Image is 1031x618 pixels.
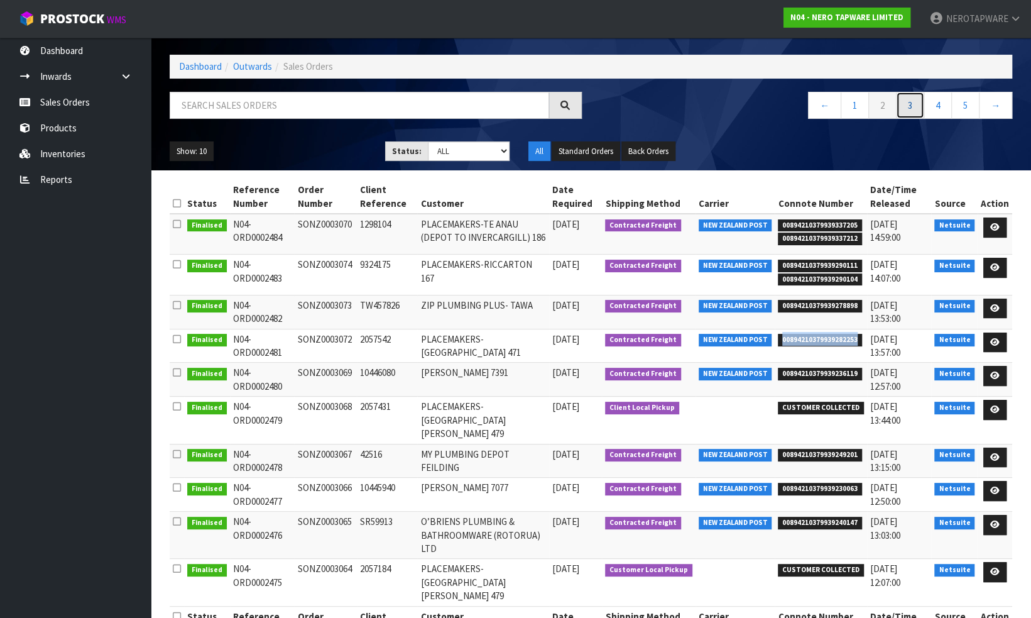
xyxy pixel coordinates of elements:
span: Finalised [187,402,227,414]
a: ← [808,92,841,119]
td: PLACEMAKERS-[GEOGRAPHIC_DATA][PERSON_NAME] 479 [417,397,549,444]
strong: N04 - NERO TAPWARE LIMITED [790,12,903,23]
span: [DATE] 13:44:00 [870,400,900,426]
span: [DATE] 13:15:00 [870,448,900,473]
span: [DATE] [552,448,579,460]
td: N04-ORD0002478 [230,444,295,478]
td: MY PLUMBING DEPOT FEILDING [417,444,549,478]
td: O’BRIENS PLUMBING & BATHROOMWARE (ROTORUA) LTD [417,512,549,559]
td: SONZ0003069 [294,363,357,397]
td: N04-ORD0002480 [230,363,295,397]
th: Carrier [696,180,775,214]
span: NEROTAPWARE [946,13,1008,25]
a: 3 [896,92,924,119]
span: Finalised [187,517,227,529]
td: PLACEMAKERS-[GEOGRAPHIC_DATA][PERSON_NAME] 479 [417,559,549,606]
td: 42516 [357,444,417,478]
span: Contracted Freight [605,517,681,529]
span: [DATE] [552,482,579,494]
span: 00894210379939230063 [778,483,862,495]
td: 10446080 [357,363,417,397]
span: [DATE] 13:57:00 [870,333,900,358]
td: N04-ORD0002479 [230,397,295,444]
span: [DATE] 14:07:00 [870,258,900,284]
span: Netsuite [934,219,974,232]
td: 2057431 [357,397,417,444]
button: Back Orders [621,141,675,162]
span: Finalised [187,564,227,577]
a: 1 [841,92,869,119]
span: Netsuite [934,449,974,461]
span: Netsuite [934,402,974,414]
td: 10445940 [357,478,417,512]
span: Contracted Freight [605,300,681,312]
span: [DATE] 13:53:00 [870,299,900,324]
span: NEW ZEALAND POST [699,260,772,272]
button: Show: 10 [170,141,214,162]
span: NEW ZEALAND POST [699,449,772,461]
span: Netsuite [934,517,974,529]
td: N04-ORD0002476 [230,512,295,559]
span: NEW ZEALAND POST [699,368,772,380]
th: Source [931,180,978,214]
nav: Page navigation [601,92,1013,123]
span: Finalised [187,449,227,461]
span: 00894210379939240147 [778,517,862,529]
th: Customer [417,180,549,214]
span: [DATE] [552,563,579,575]
span: 00894210379939337212 [778,233,862,245]
span: 00894210379939290104 [778,273,862,286]
button: All [528,141,550,162]
span: 00894210379939278898 [778,300,862,312]
td: SONZ0003067 [294,444,357,478]
th: Connote Number [775,180,867,214]
span: Finalised [187,300,227,312]
span: Netsuite [934,334,974,346]
span: Netsuite [934,564,974,577]
td: 2057184 [357,559,417,606]
span: Finalised [187,334,227,346]
span: NEW ZEALAND POST [699,483,772,495]
span: 00894210379939236119 [778,368,862,380]
span: CUSTOMER COLLECTED [778,402,864,414]
span: Customer Local Pickup [605,564,692,577]
span: Contracted Freight [605,483,681,495]
td: TW457826 [357,295,417,329]
span: Sales Orders [283,60,333,72]
th: Date Required [549,180,602,214]
span: Netsuite [934,300,974,312]
td: PLACEMAKERS-[GEOGRAPHIC_DATA] 471 [417,329,549,363]
span: [DATE] 14:59:00 [870,218,900,243]
td: SONZ0003072 [294,329,357,363]
td: [PERSON_NAME] 7077 [417,478,549,512]
span: Contracted Freight [605,334,681,346]
th: Action [978,180,1012,214]
span: Finalised [187,219,227,232]
td: ZIP PLUMBING PLUS- TAWA [417,295,549,329]
td: PLACEMAKERS-RICCARTON 167 [417,255,549,295]
span: Finalised [187,483,227,495]
span: [DATE] 12:57:00 [870,367,900,392]
a: 5 [951,92,979,119]
span: NEW ZEALAND POST [699,517,772,529]
td: N04-ORD0002477 [230,478,295,512]
td: N04-ORD0002481 [230,329,295,363]
span: NEW ZEALAND POST [699,300,772,312]
td: 2057542 [357,329,417,363]
td: SR59913 [357,512,417,559]
th: Client Reference [357,180,417,214]
span: Contracted Freight [605,368,681,380]
span: Finalised [187,260,227,272]
span: ProStock [40,11,104,27]
td: N04-ORD0002483 [230,255,295,295]
th: Shipping Method [602,180,696,214]
th: Status [184,180,230,214]
a: Outwards [233,60,272,72]
input: Search sales orders [170,92,549,119]
span: [DATE] [552,299,579,311]
span: Client Local Pickup [605,402,679,414]
td: N04-ORD0002475 [230,559,295,606]
th: Date/Time Released [867,180,931,214]
button: Standard Orders [552,141,620,162]
span: Finalised [187,368,227,380]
